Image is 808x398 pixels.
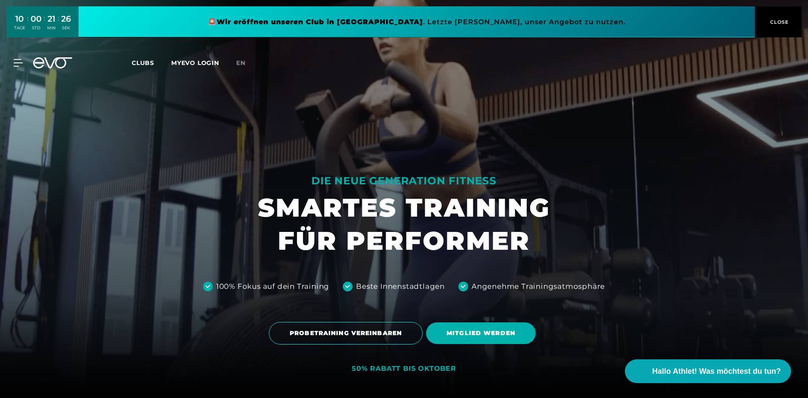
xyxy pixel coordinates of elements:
[31,13,42,25] div: 00
[625,359,791,383] button: Hallo Athlet! Was möchtest du tun?
[14,25,25,31] div: TAGE
[236,59,246,67] span: en
[47,25,56,31] div: MIN
[58,14,59,36] div: :
[269,316,426,351] a: PROBETRAINING VEREINBAREN
[472,281,605,292] div: Angenehme Trainingsatmosphäre
[755,6,802,37] button: CLOSE
[216,281,329,292] div: 100% Fokus auf dein Training
[44,14,45,36] div: :
[27,14,28,36] div: :
[352,364,456,373] div: 50% RABATT BIS OKTOBER
[446,329,515,338] span: MITGLIED WERDEN
[171,59,219,67] a: MYEVO LOGIN
[236,58,256,68] a: en
[47,13,56,25] div: 21
[258,191,550,257] h1: SMARTES TRAINING FÜR PERFORMER
[61,13,71,25] div: 26
[258,174,550,188] div: DIE NEUE GENERATION FITNESS
[426,316,539,350] a: MITGLIED WERDEN
[132,59,171,67] a: Clubs
[652,366,781,377] span: Hallo Athlet! Was möchtest du tun?
[768,18,789,26] span: CLOSE
[14,13,25,25] div: 10
[132,59,154,67] span: Clubs
[61,25,71,31] div: SEK
[290,329,402,338] span: PROBETRAINING VEREINBAREN
[31,25,42,31] div: STD
[356,281,445,292] div: Beste Innenstadtlagen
